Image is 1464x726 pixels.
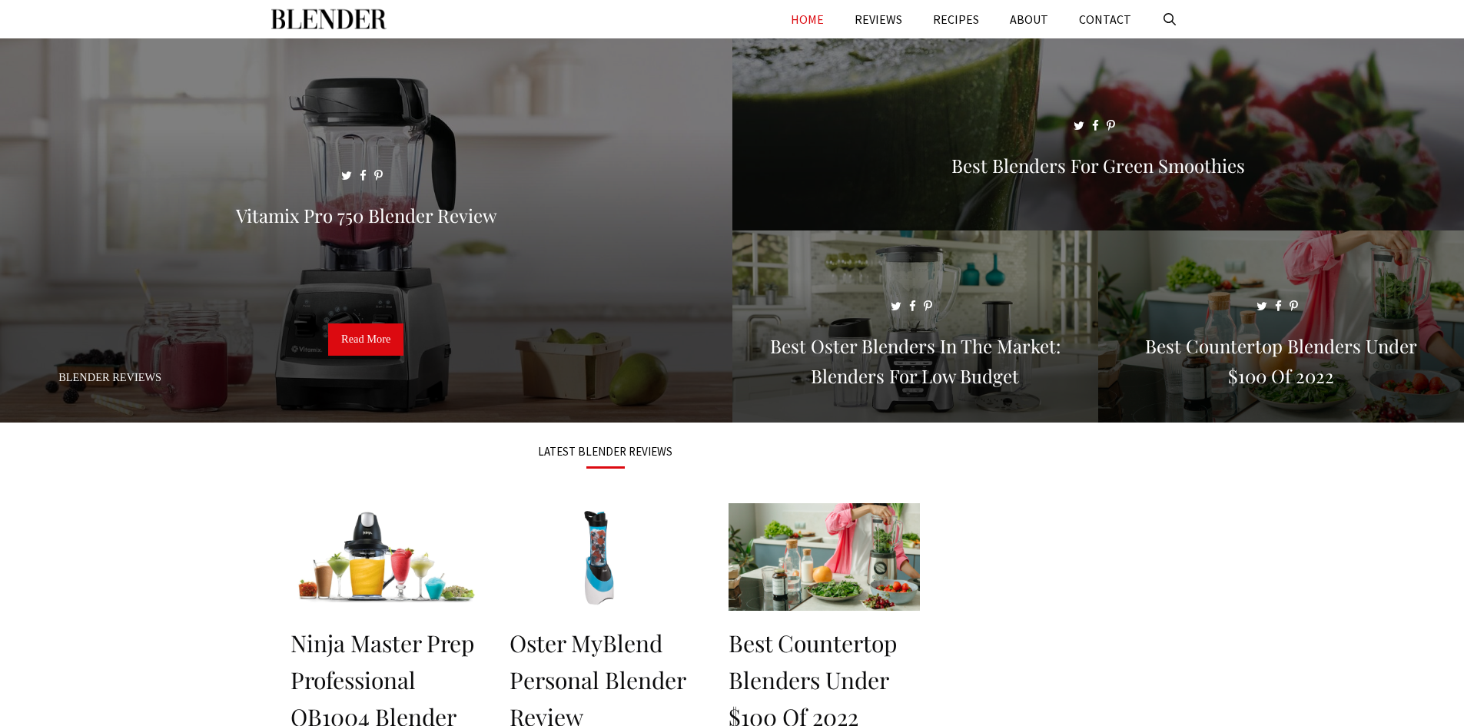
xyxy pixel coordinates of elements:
[729,503,920,611] img: Best Countertop Blenders Under $100 of 2022
[1098,404,1464,419] a: Best Countertop Blenders Under $100 of 2022
[290,446,921,457] h3: LATEST BLENDER REVIEWS
[290,503,482,611] img: Ninja Master Prep Professional QB1004 Blender Review
[328,323,403,356] a: Read More
[58,371,161,383] a: Blender Reviews
[732,404,1098,419] a: Best Oster Blenders in the Market: Blenders for Low Budget
[510,503,701,611] img: Oster MyBlend Personal Blender Review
